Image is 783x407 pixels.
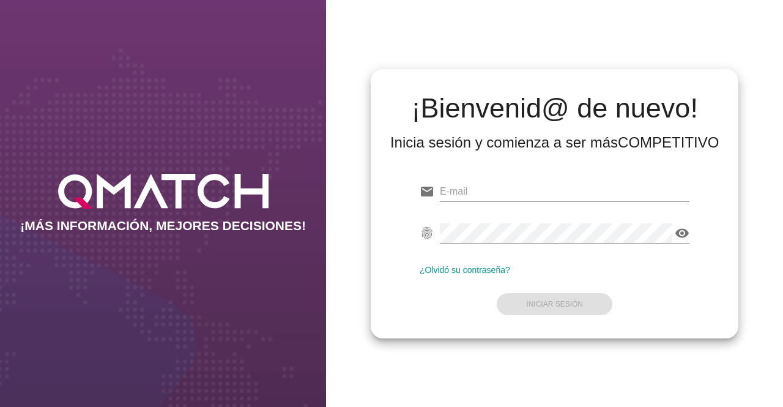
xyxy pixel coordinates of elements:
strong: COMPETITIVO [618,134,719,151]
i: fingerprint [420,226,434,241]
div: Inicia sesión y comienza a ser más [390,133,719,152]
h2: ¡MÁS INFORMACIÓN, MEJORES DECISIONES! [20,218,306,233]
input: E-mail [440,182,690,201]
h2: ¡Bienvenid@ de nuevo! [390,94,719,123]
i: email [420,184,434,199]
a: ¿Olvidó su contraseña? [420,265,510,275]
i: visibility [675,226,689,241]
